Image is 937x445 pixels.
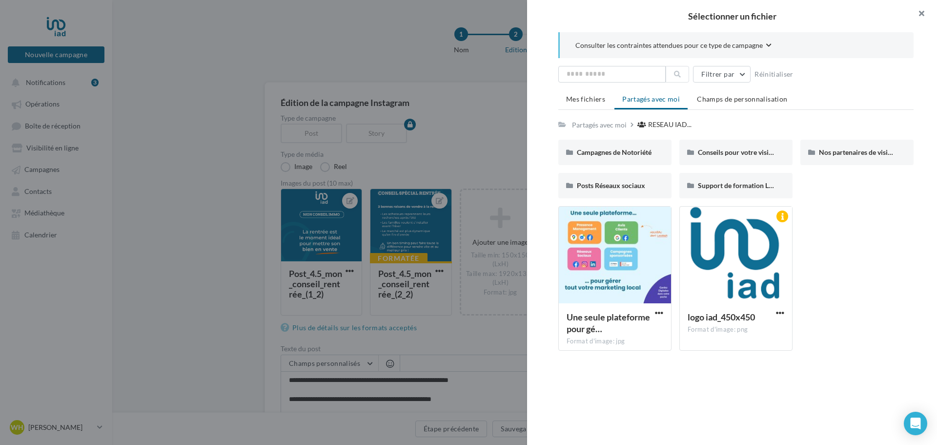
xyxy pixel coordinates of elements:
button: Consulter les contraintes attendues pour ce type de campagne [575,40,772,52]
button: Filtrer par [693,66,751,83]
span: Partagés avec moi [622,95,680,103]
div: Open Intercom Messenger [904,412,927,435]
span: Une seule plateforme pour gérer tout votre marketing local [567,312,650,334]
span: logo iad_450x450 [688,312,755,322]
div: Format d'image: png [688,325,784,334]
h2: Sélectionner un fichier [543,12,921,21]
div: Format d'image: jpg [567,337,663,346]
span: Champs de personnalisation [697,95,787,103]
span: Consulter les contraintes attendues pour ce type de campagne [575,41,763,50]
span: Nos partenaires de visibilité locale [819,148,923,156]
span: Posts Réseaux sociaux [577,181,645,190]
span: Conseils pour votre visibilité locale [698,148,804,156]
span: RESEAU IAD... [648,120,692,129]
div: Partagés avec moi [572,120,627,130]
span: Support de formation Localads [698,181,792,190]
span: Mes fichiers [566,95,605,103]
span: Campagnes de Notoriété [577,148,652,156]
button: Réinitialiser [751,68,797,80]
